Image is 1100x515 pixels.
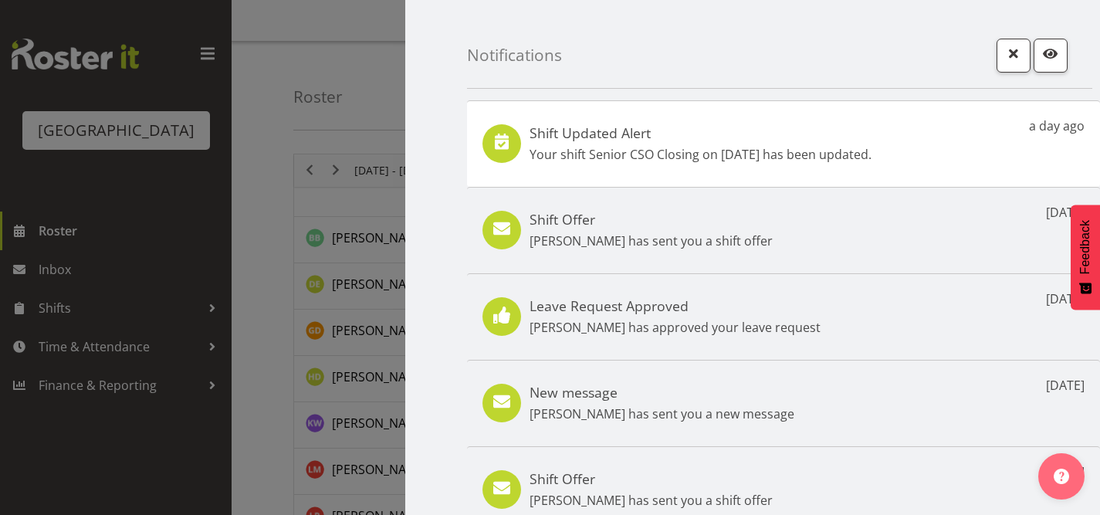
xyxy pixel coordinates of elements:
[1071,205,1100,310] button: Feedback - Show survey
[530,124,872,141] h5: Shift Updated Alert
[530,297,821,314] h5: Leave Request Approved
[1046,376,1085,395] p: [DATE]
[530,491,773,510] p: [PERSON_NAME] has sent you a shift offer
[997,39,1031,73] button: Close
[530,318,821,337] p: [PERSON_NAME] has approved your leave request
[530,405,794,423] p: [PERSON_NAME] has sent you a new message
[1054,469,1069,484] img: help-xxl-2.png
[1046,203,1085,222] p: [DATE]
[1078,220,1092,274] span: Feedback
[530,232,773,250] p: [PERSON_NAME] has sent you a shift offer
[530,211,773,228] h5: Shift Offer
[530,145,872,164] p: Your shift Senior CSO Closing on [DATE] has been updated.
[1034,39,1068,73] button: Mark as read
[467,46,562,64] h4: Notifications
[1029,117,1085,135] p: a day ago
[1046,290,1085,308] p: [DATE]
[530,470,773,487] h5: Shift Offer
[530,384,794,401] h5: New message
